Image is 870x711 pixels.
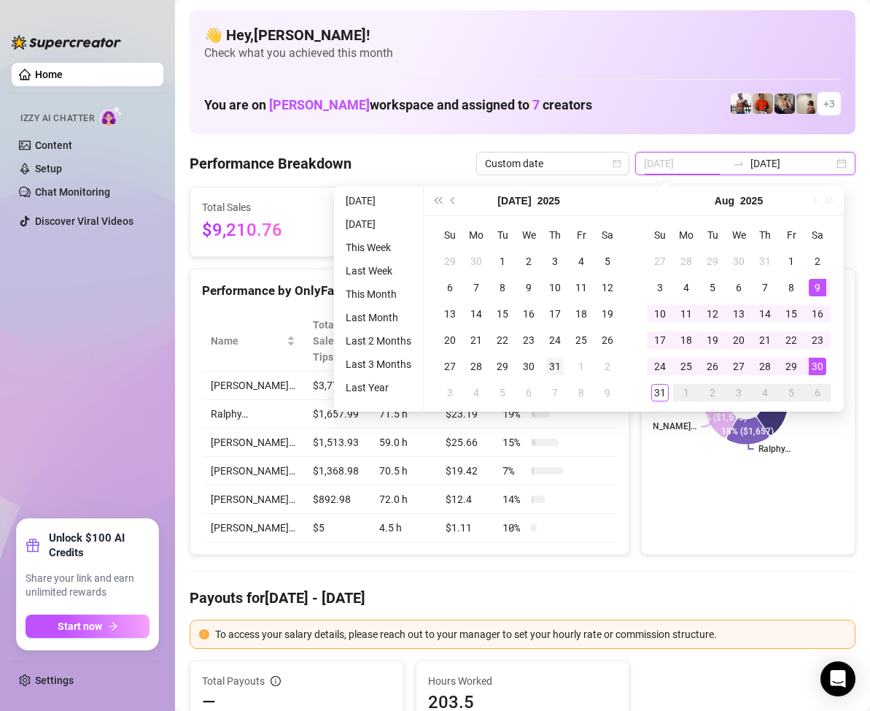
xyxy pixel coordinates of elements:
div: 18 [677,331,695,349]
td: 2025-09-01 [673,380,699,406]
div: 29 [782,358,800,375]
td: 2025-07-31 [752,248,778,274]
td: 2025-07-01 [489,248,516,274]
img: George [774,93,795,114]
td: 2025-08-04 [463,380,489,406]
a: Home [35,69,63,80]
td: 2025-07-25 [568,327,594,353]
td: $1,368.98 [304,457,370,485]
li: This Month [340,285,417,303]
div: 3 [730,384,747,401]
div: 31 [651,384,669,401]
td: 2025-08-20 [726,327,752,353]
td: $12.4 [437,485,494,514]
div: 26 [704,358,721,375]
td: 2025-08-10 [647,301,673,327]
div: 30 [520,358,537,375]
div: 8 [572,384,590,401]
span: [PERSON_NAME] [269,97,370,112]
div: 10 [651,305,669,323]
td: 2025-08-17 [647,327,673,353]
td: 2025-08-18 [673,327,699,353]
li: Last 3 Months [340,355,417,373]
div: 2 [520,253,537,270]
div: 8 [494,279,511,296]
div: 4 [677,279,695,296]
span: calendar [613,159,621,168]
div: 11 [572,279,590,296]
div: 3 [651,279,669,296]
span: Total Payouts [202,673,265,689]
td: 2025-07-10 [542,274,568,301]
td: 2025-07-24 [542,327,568,353]
td: Ralphy… [202,400,304,428]
div: 21 [467,331,485,349]
span: + 3 [823,96,835,112]
td: 2025-08-03 [647,274,673,301]
span: exclamation-circle [199,629,209,639]
div: 3 [546,253,564,270]
td: 2025-08-14 [752,301,778,327]
td: 2025-08-02 [594,353,621,380]
span: $9,210.76 [202,217,335,245]
a: Setup [35,163,62,174]
td: 2025-08-06 [516,380,542,406]
div: 6 [441,279,459,296]
td: 2025-07-22 [489,327,516,353]
span: 7 [532,97,540,112]
td: 2025-06-29 [437,248,463,274]
div: 24 [546,331,564,349]
td: 70.5 h [370,457,438,485]
div: 3 [441,384,459,401]
text: Ralphy… [758,444,791,454]
div: 1 [572,358,590,375]
td: 2025-08-02 [804,248,831,274]
div: 6 [520,384,537,401]
span: Total Sales [202,199,335,215]
button: Start nowarrow-right [26,615,149,638]
div: 29 [494,358,511,375]
button: Choose a month [715,186,734,215]
td: 2025-08-01 [568,353,594,380]
th: We [726,222,752,248]
div: 9 [809,279,826,296]
td: 2025-08-01 [778,248,804,274]
input: End date [750,155,834,172]
td: 2025-08-07 [752,274,778,301]
text: [PERSON_NAME]… [624,421,697,431]
li: Last 2 Months [340,332,417,350]
td: 2025-08-26 [699,353,726,380]
td: 2025-07-08 [489,274,516,301]
span: swap-right [733,158,745,169]
th: Su [437,222,463,248]
a: Content [35,139,72,151]
td: 2025-07-04 [568,248,594,274]
td: [PERSON_NAME]… [202,485,304,514]
li: This Week [340,239,417,256]
div: 1 [677,384,695,401]
img: Ralphy [796,93,817,114]
td: $1.11 [437,514,494,542]
img: AI Chatter [100,106,123,127]
a: Settings [35,675,74,686]
div: 9 [520,279,537,296]
th: Tu [699,222,726,248]
img: Justin [753,93,773,114]
button: Choose a month [497,186,531,215]
button: Choose a year [740,186,763,215]
div: 5 [494,384,511,401]
th: Th [752,222,778,248]
td: [PERSON_NAME]… [202,514,304,542]
div: 13 [730,305,747,323]
div: 12 [599,279,616,296]
td: $1,513.93 [304,428,370,457]
span: Name [211,333,284,349]
td: 2025-07-23 [516,327,542,353]
div: 7 [756,279,774,296]
div: 31 [756,253,774,270]
th: Sa [804,222,831,248]
td: 2025-08-27 [726,353,752,380]
div: 30 [467,253,485,270]
td: 2025-08-28 [752,353,778,380]
td: 71.5 h [370,400,438,428]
